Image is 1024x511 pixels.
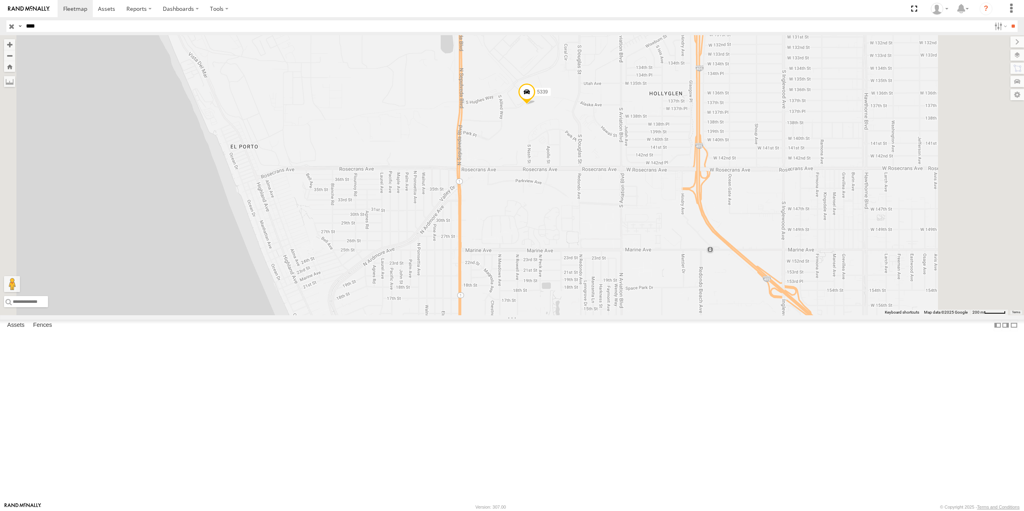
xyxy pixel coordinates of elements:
label: Map Settings [1010,89,1024,100]
label: Hide Summary Table [1010,320,1018,331]
button: Zoom Home [4,61,15,72]
span: 5339 [537,89,548,95]
span: Map data ©2025 Google [924,310,968,314]
label: Dock Summary Table to the Right [1002,320,1010,331]
div: Dispatch [928,3,951,15]
label: Search Query [17,20,23,32]
a: Visit our Website [4,503,41,511]
label: Dock Summary Table to the Left [994,320,1002,331]
span: 200 m [972,310,984,314]
label: Fences [29,320,56,331]
button: Keyboard shortcuts [885,310,919,315]
label: Search Filter Options [991,20,1008,32]
i: ? [980,2,992,15]
a: Terms (opens in new tab) [1012,311,1020,314]
button: Zoom out [4,50,15,61]
img: rand-logo.svg [8,6,50,12]
div: © Copyright 2025 - [940,505,1020,509]
label: Measure [4,76,15,87]
label: Assets [3,320,28,331]
button: Drag Pegman onto the map to open Street View [4,276,20,292]
div: Version: 307.00 [476,505,506,509]
button: Map Scale: 200 m per 50 pixels [970,310,1008,315]
a: Terms and Conditions [977,505,1020,509]
button: Zoom in [4,39,15,50]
